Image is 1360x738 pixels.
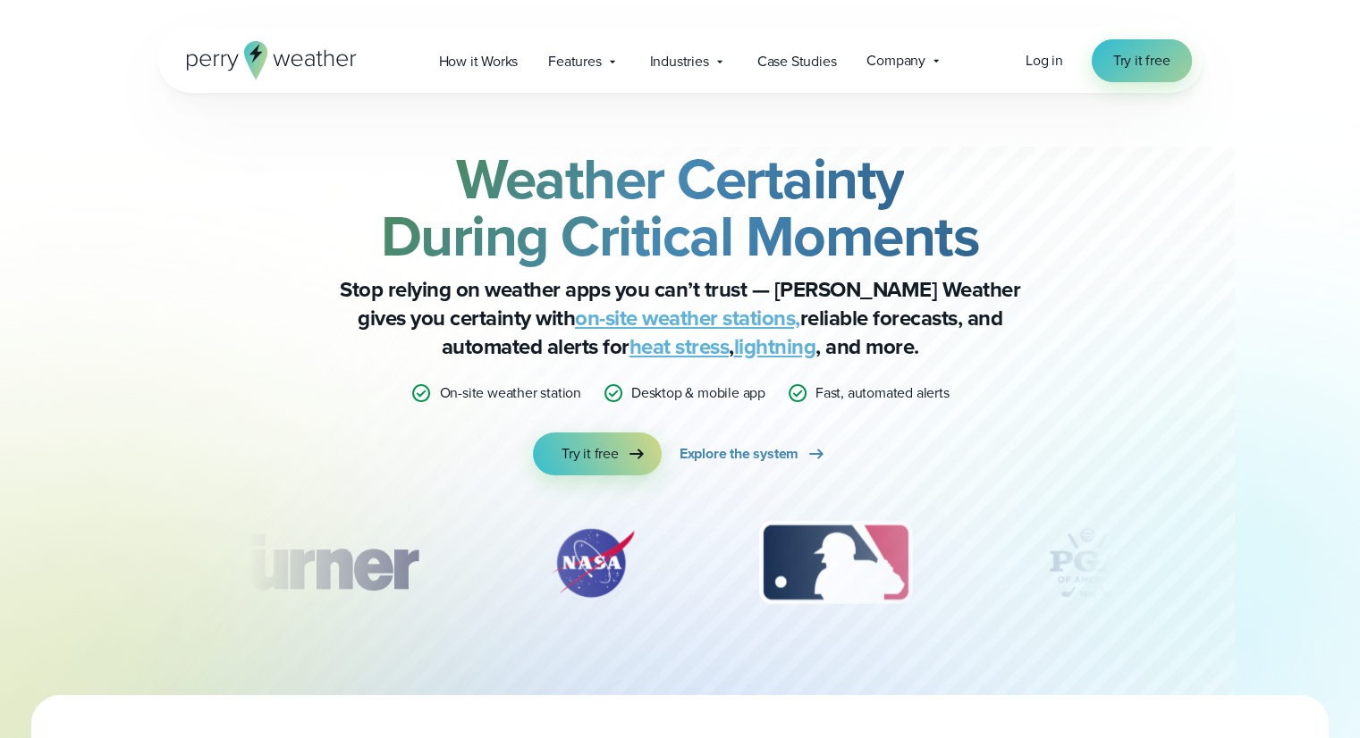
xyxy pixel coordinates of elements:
[1092,39,1192,82] a: Try it free
[741,518,930,608] div: 3 of 12
[424,43,534,80] a: How it Works
[866,50,925,71] span: Company
[1026,50,1063,71] span: Log in
[530,518,655,608] div: 2 of 12
[562,443,619,465] span: Try it free
[1016,518,1159,608] div: 4 of 12
[530,518,655,608] img: NASA.svg
[323,275,1038,361] p: Stop relying on weather apps you can’t trust — [PERSON_NAME] Weather gives you certainty with rel...
[741,518,930,608] img: MLB.svg
[439,382,580,404] p: On-site weather station
[190,518,443,608] div: 1 of 12
[680,432,827,475] a: Explore the system
[680,443,798,465] span: Explore the system
[650,51,709,72] span: Industries
[248,518,1113,616] div: slideshow
[381,137,980,278] strong: Weather Certainty During Critical Moments
[548,51,601,72] span: Features
[1113,50,1170,71] span: Try it free
[1026,50,1063,71] a: Log in
[533,432,662,475] a: Try it free
[742,43,852,80] a: Case Studies
[629,331,730,363] a: heat stress
[757,51,837,72] span: Case Studies
[815,382,950,404] p: Fast, automated alerts
[575,302,800,334] a: on-site weather stations,
[1016,518,1159,608] img: PGA.svg
[631,382,765,404] p: Desktop & mobile app
[190,518,443,608] img: Turner-Construction_1.svg
[734,331,816,363] a: lightning
[439,51,519,72] span: How it Works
